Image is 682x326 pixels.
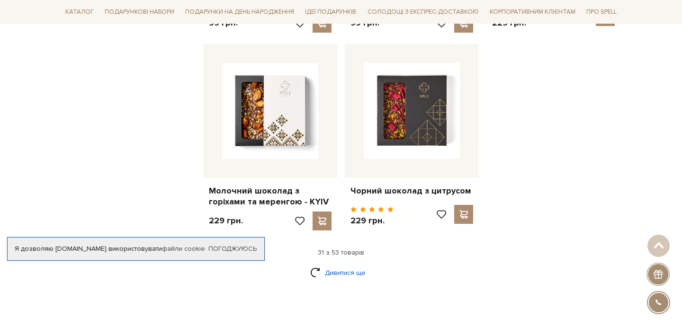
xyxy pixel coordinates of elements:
[350,215,394,226] p: 229 грн.
[486,5,579,19] a: Корпоративним клієнтам
[181,5,298,19] a: Подарунки на День народження
[162,245,205,253] a: файли cookie
[364,4,483,20] a: Солодощі з експрес-доставкою
[208,245,257,253] a: Погоджуюсь
[58,248,624,257] div: 31 з 53 товарів
[8,245,264,253] div: Я дозволяю [DOMAIN_NAME] використовувати
[101,5,178,19] a: Подарункові набори
[301,5,360,19] a: Ідеї подарунків
[583,5,620,19] a: Про Spell
[209,215,243,226] p: 229 грн.
[209,185,332,208] a: Молочний шоколад з горіхами та меренгою - KYIV
[310,264,372,281] a: Дивитися ще
[62,5,98,19] a: Каталог
[350,185,473,196] a: Чорний шоколад з цитрусом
